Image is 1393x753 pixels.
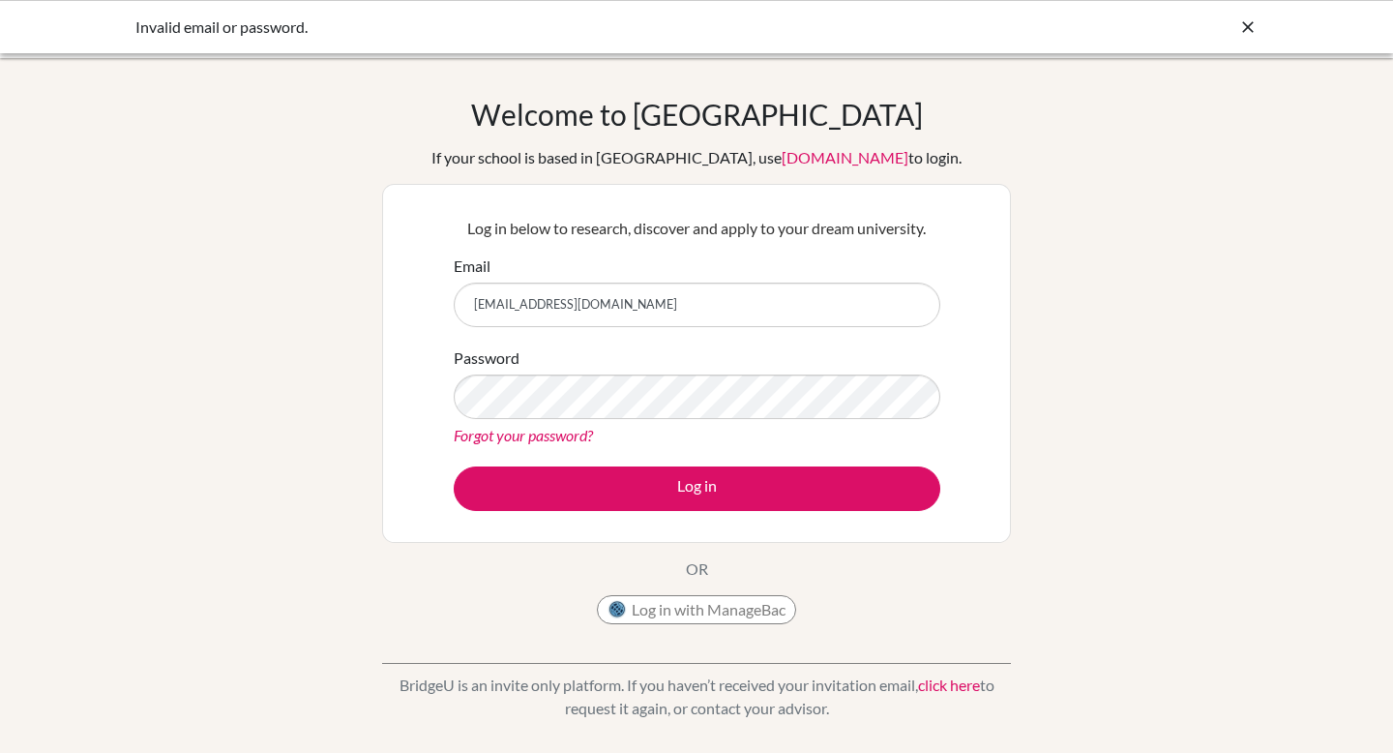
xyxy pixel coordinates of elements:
p: BridgeU is an invite only platform. If you haven’t received your invitation email, to request it ... [382,674,1011,720]
div: If your school is based in [GEOGRAPHIC_DATA], use to login. [431,146,962,169]
div: Invalid email or password. [135,15,967,39]
label: Password [454,346,519,370]
p: Log in below to research, discover and apply to your dream university. [454,217,940,240]
label: Email [454,255,490,278]
button: Log in with ManageBac [597,595,796,624]
a: [DOMAIN_NAME] [782,148,908,166]
h1: Welcome to [GEOGRAPHIC_DATA] [471,97,923,132]
a: click here [918,676,980,694]
button: Log in [454,467,940,511]
p: OR [686,557,708,581]
a: Forgot your password? [454,426,593,444]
